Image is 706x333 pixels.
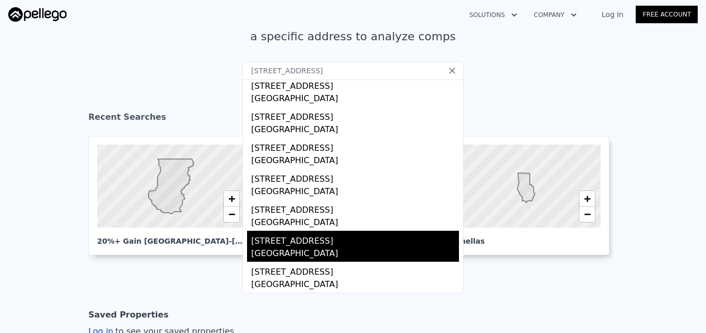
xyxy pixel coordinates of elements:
div: [GEOGRAPHIC_DATA] [251,123,459,138]
a: Pinellas [444,136,618,255]
img: Pellego [8,7,67,22]
div: [STREET_ADDRESS] [251,107,459,123]
div: [STREET_ADDRESS] [251,169,459,185]
span: − [228,208,235,220]
span: + [584,192,591,205]
div: Pinellas [453,228,601,246]
div: Saved Properties [88,305,168,325]
div: [STREET_ADDRESS] [251,138,459,154]
span: + [228,192,235,205]
div: [GEOGRAPHIC_DATA] [251,154,459,169]
a: Zoom out [224,207,239,222]
button: Solutions [461,6,526,24]
div: [STREET_ADDRESS] [251,231,459,247]
div: [STREET_ADDRESS] [251,76,459,92]
div: [GEOGRAPHIC_DATA] [251,278,459,293]
a: Zoom in [579,191,595,207]
a: Free Account [636,6,698,23]
div: Recent Searches [88,103,618,136]
div: [GEOGRAPHIC_DATA] [251,92,459,107]
button: Company [526,6,585,24]
div: [GEOGRAPHIC_DATA] [251,216,459,231]
div: 20%+ Gain [GEOGRAPHIC_DATA]-[GEOGRAPHIC_DATA]-[GEOGRAPHIC_DATA] [97,228,245,246]
div: [GEOGRAPHIC_DATA] [251,247,459,262]
input: Search an address or region... [242,61,464,80]
a: 20%+ Gain [GEOGRAPHIC_DATA]-[GEOGRAPHIC_DATA]-[GEOGRAPHIC_DATA] [88,136,262,255]
div: [STREET_ADDRESS] [251,262,459,278]
span: − [584,208,591,220]
div: [STREET_ADDRESS] [251,200,459,216]
div: [GEOGRAPHIC_DATA] [251,185,459,200]
a: Zoom in [224,191,239,207]
a: Zoom out [579,207,595,222]
a: Log In [589,9,636,20]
